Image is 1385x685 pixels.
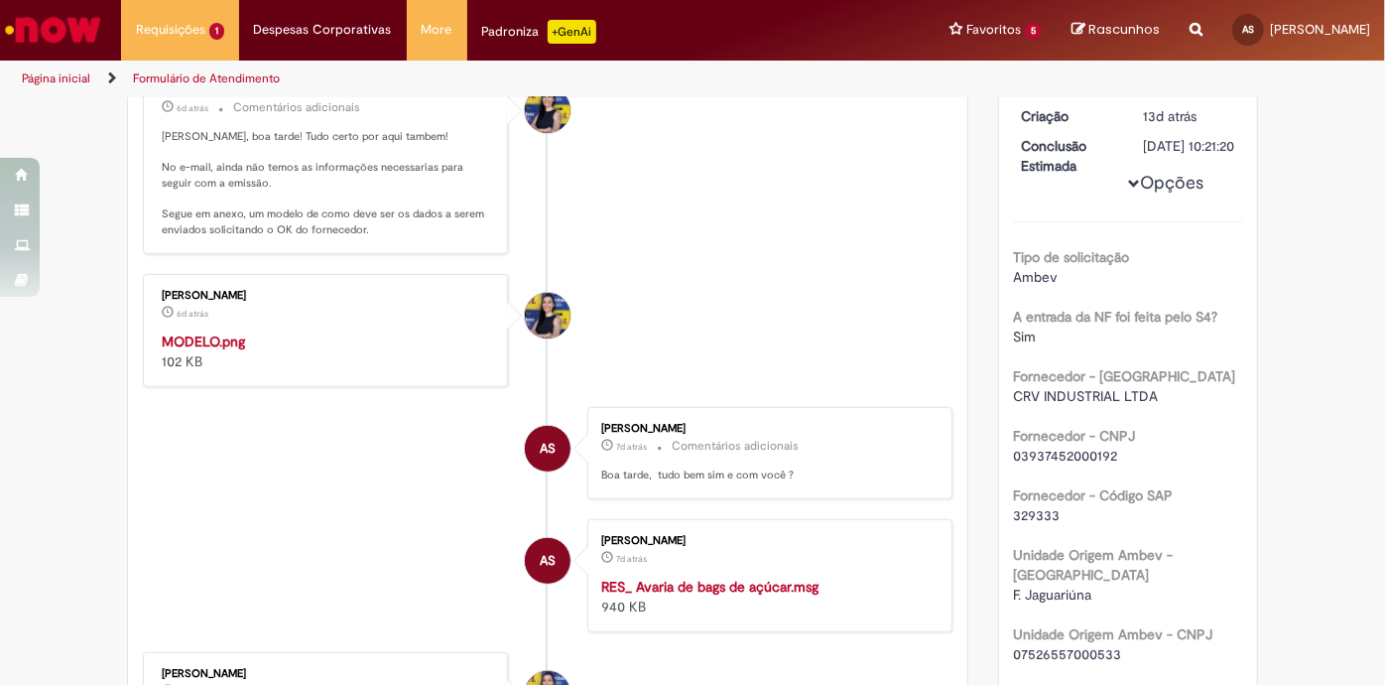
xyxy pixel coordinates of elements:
span: AS [540,425,556,473]
span: 6d atrás [177,308,208,320]
span: AS [1242,23,1254,36]
div: [PERSON_NAME] [601,423,932,435]
span: Sim [1014,328,1037,345]
dt: Conclusão Estimada [1007,136,1129,176]
div: 102 KB [162,332,492,371]
b: Unidade Origem Ambev - [GEOGRAPHIC_DATA] [1014,546,1174,584]
span: Ambev [1014,268,1059,286]
a: Página inicial [22,70,90,86]
div: [PERSON_NAME] [162,290,492,302]
span: 329333 [1014,506,1061,524]
div: [PERSON_NAME] [601,535,932,547]
span: Favoritos [966,20,1021,40]
time: 24/09/2025 13:58:49 [177,308,208,320]
time: 24/09/2025 13:58:51 [177,102,208,114]
span: CRV INDUSTRIAL LTDA [1014,387,1159,405]
span: [PERSON_NAME] [1270,21,1370,38]
span: 03937452000192 [1014,447,1118,465]
div: 940 KB [601,577,932,616]
b: A entrada da NF foi feita pelo S4? [1014,308,1218,326]
div: Melissa Paduani [525,293,570,339]
span: Rascunhos [1088,20,1160,39]
a: MODELO.png [162,333,245,350]
p: Boa tarde, tudo bem sim e com você ? [601,468,932,483]
a: Formulário de Atendimento [133,70,280,86]
div: Allan dos Santos [525,538,570,584]
span: Requisições [136,20,205,40]
span: 07526557000533 [1014,645,1122,663]
span: Despesas Corporativas [254,20,392,40]
span: AS [540,537,556,585]
img: ServiceNow [2,10,104,50]
span: More [422,20,452,40]
div: Allan dos Santos [525,426,570,472]
span: 7d atrás [616,553,647,565]
span: 1 [209,23,224,40]
b: Tipo de solicitação [1014,248,1130,266]
span: 13d atrás [1143,107,1196,125]
ul: Trilhas de página [15,61,909,97]
time: 17/09/2025 16:02:30 [1143,107,1196,125]
b: Fornecedor - CNPJ [1014,427,1136,445]
time: 23/09/2025 17:25:16 [616,553,647,565]
a: Rascunhos [1071,21,1160,40]
div: 17/09/2025 16:02:30 [1143,106,1235,126]
div: [PERSON_NAME] [162,668,492,680]
span: 6d atrás [177,102,208,114]
small: Comentários adicionais [672,438,799,455]
b: Unidade Origem Ambev - CNPJ [1014,625,1213,643]
p: +GenAi [548,20,596,44]
div: Melissa Paduani [525,87,570,133]
b: Fornecedor - [GEOGRAPHIC_DATA] [1014,367,1236,385]
span: F. Jaguariúna [1014,586,1092,604]
dt: Criação [1007,106,1129,126]
span: 7d atrás [616,441,647,453]
small: Comentários adicionais [233,99,360,116]
time: 23/09/2025 17:26:45 [616,441,647,453]
div: [DATE] 10:21:20 [1143,136,1235,156]
div: Padroniza [482,20,596,44]
p: [PERSON_NAME], boa tarde! Tudo certo por aqui tambem! No e-mail, ainda não temos as informações n... [162,129,492,238]
span: 5 [1025,23,1042,40]
a: RES_ Avaria de bags de açúcar.msg [601,578,818,596]
b: Fornecedor - Código SAP [1014,486,1174,504]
